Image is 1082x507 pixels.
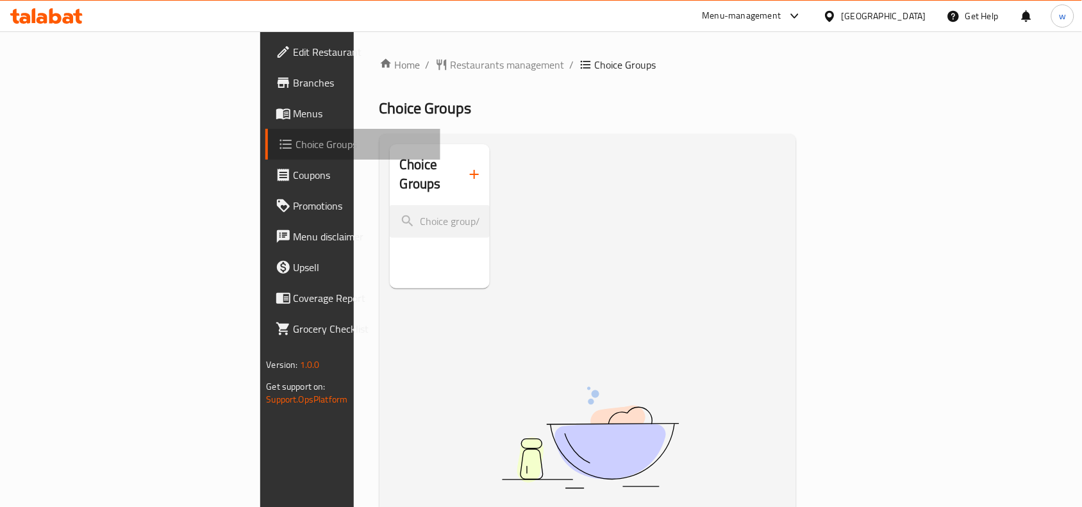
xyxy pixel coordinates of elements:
[435,57,565,72] a: Restaurants management
[451,57,565,72] span: Restaurants management
[267,356,298,373] span: Version:
[265,160,441,190] a: Coupons
[1059,9,1066,23] span: w
[265,221,441,252] a: Menu disclaimer
[267,378,326,395] span: Get support on:
[265,313,441,344] a: Grocery Checklist
[294,106,431,121] span: Menus
[703,8,781,24] div: Menu-management
[570,57,574,72] li: /
[265,252,441,283] a: Upsell
[294,198,431,213] span: Promotions
[842,9,926,23] div: [GEOGRAPHIC_DATA]
[265,129,441,160] a: Choice Groups
[294,75,431,90] span: Branches
[267,391,348,408] a: Support.OpsPlatform
[294,260,431,275] span: Upsell
[379,57,797,72] nav: breadcrumb
[265,283,441,313] a: Coverage Report
[300,356,320,373] span: 1.0.0
[296,137,431,152] span: Choice Groups
[265,190,441,221] a: Promotions
[595,57,656,72] span: Choice Groups
[294,290,431,306] span: Coverage Report
[265,67,441,98] a: Branches
[294,321,431,337] span: Grocery Checklist
[294,167,431,183] span: Coupons
[265,98,441,129] a: Menus
[294,229,431,244] span: Menu disclaimer
[294,44,431,60] span: Edit Restaurant
[265,37,441,67] a: Edit Restaurant
[390,205,490,238] input: search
